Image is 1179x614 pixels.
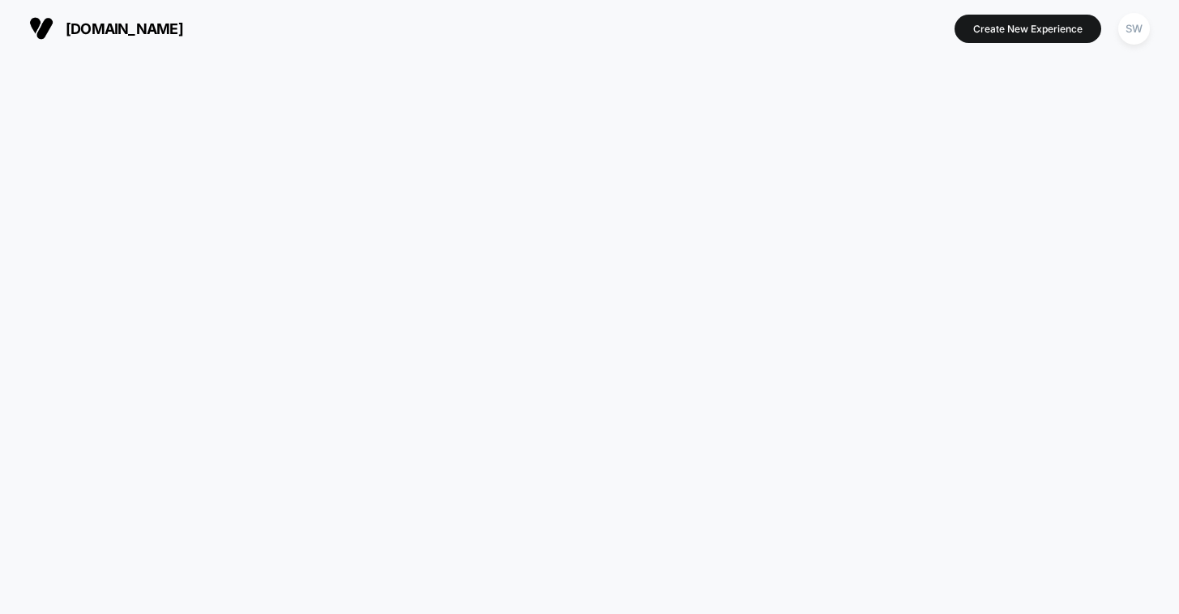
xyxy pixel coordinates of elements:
[1113,12,1155,45] button: SW
[29,16,53,41] img: Visually logo
[66,20,183,37] span: [DOMAIN_NAME]
[955,15,1101,43] button: Create New Experience
[1118,13,1150,45] div: SW
[24,15,188,41] button: [DOMAIN_NAME]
